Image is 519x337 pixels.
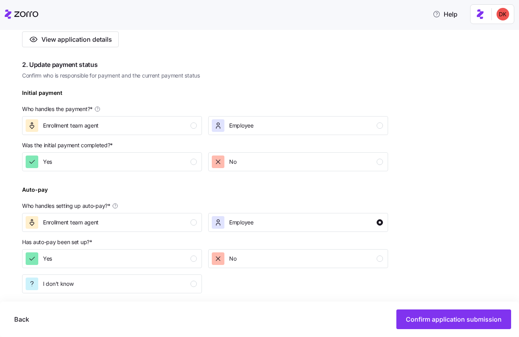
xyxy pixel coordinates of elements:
span: Back [14,315,29,324]
span: Yes [43,255,52,263]
span: Help [433,9,457,19]
span: Who handles setting up auto-pay? * [22,202,110,210]
span: Who handles the payment? * [22,105,93,113]
span: Confirm application submission [406,315,502,324]
span: Yes [43,158,52,166]
span: No [229,255,236,263]
span: I don't know [43,280,74,288]
button: View application details [22,31,119,47]
div: Auto-pay [22,185,48,200]
button: Confirm application submission [396,309,511,329]
span: Employee [229,122,254,130]
img: 53e82853980611afef66768ee98075c5 [497,8,509,20]
span: Was the initial payment completed? * [22,141,113,149]
span: Has auto-pay been set up? * [22,238,92,246]
span: Employee [229,218,254,226]
span: No [229,158,236,166]
span: Enrollment team agent [43,122,99,130]
div: Initial payment [22,89,62,104]
span: 2. Update payment status [22,60,388,70]
span: Enrollment team agent [43,218,99,226]
button: Help [426,6,464,22]
button: Back [8,309,35,329]
span: View application details [41,35,112,44]
span: Confirm who is responsible for payment and the current payment status [22,72,388,80]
